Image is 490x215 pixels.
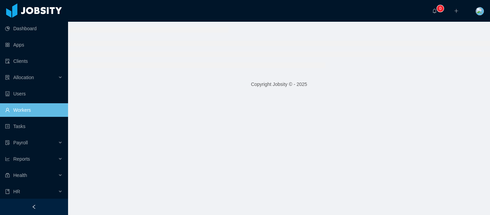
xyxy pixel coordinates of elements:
[5,120,63,133] a: icon: profileTasks
[432,8,437,13] i: icon: bell
[5,38,63,52] a: icon: appstoreApps
[13,140,28,145] span: Payroll
[437,5,444,12] sup: 0
[476,7,484,15] img: a9a601c0-0538-11e8-8828-95ecc3ba7fc5_5d0a90fa7584a.jpeg
[5,173,10,178] i: icon: medicine-box
[5,54,63,68] a: icon: auditClients
[13,156,30,162] span: Reports
[68,73,490,96] footer: Copyright Jobsity © - 2025
[5,22,63,35] a: icon: pie-chartDashboard
[5,103,63,117] a: icon: userWorkers
[5,140,10,145] i: icon: file-protect
[5,157,10,161] i: icon: line-chart
[5,87,63,101] a: icon: robotUsers
[5,75,10,80] i: icon: solution
[454,8,459,13] i: icon: plus
[13,189,20,194] span: HR
[5,189,10,194] i: icon: book
[13,75,34,80] span: Allocation
[13,173,27,178] span: Health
